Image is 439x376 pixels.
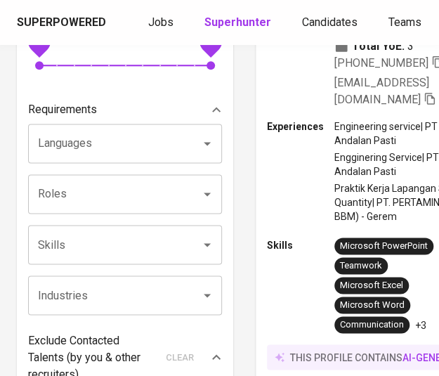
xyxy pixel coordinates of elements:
span: 3 [407,38,414,55]
div: Teamwork [340,259,382,272]
p: +3 [415,318,426,332]
button: Open [197,285,217,305]
button: Open [197,184,217,204]
p: Skills [267,238,334,252]
a: Superpowered [17,15,109,31]
span: Candidates [302,15,358,29]
button: Open [197,134,217,153]
span: Teams [388,15,421,29]
a: Candidates [302,14,360,32]
span: [EMAIL_ADDRESS][DOMAIN_NAME] [334,76,429,106]
a: Superhunter [204,14,274,32]
a: Teams [388,14,424,32]
div: Communication [340,318,404,331]
span: Jobs [148,15,173,29]
p: Experiences [267,119,334,134]
a: Jobs [148,14,176,32]
span: [PHONE_NUMBER] [334,56,428,70]
div: Microsoft Excel [340,278,403,292]
p: Requirements [28,101,97,118]
div: Requirements [28,96,222,124]
div: Microsoft PowerPoint [340,239,428,252]
div: Microsoft Word [340,298,405,311]
button: Open [197,235,217,254]
b: Total YoE: [352,38,405,55]
div: Superpowered [17,15,106,31]
b: Superhunter [204,15,271,29]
